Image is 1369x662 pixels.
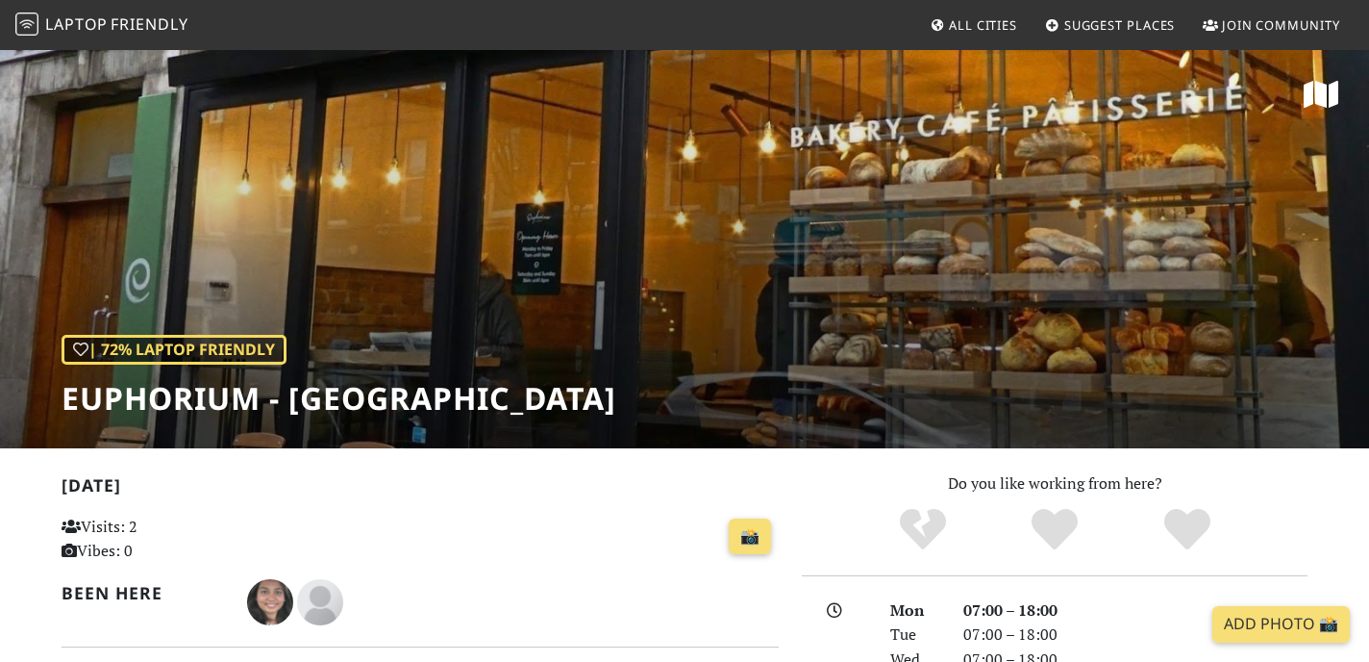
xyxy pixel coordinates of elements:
h2: Been here [62,583,224,603]
div: | 72% Laptop Friendly [62,335,286,366]
span: Nishi N [247,590,297,611]
span: All Cities [949,16,1017,34]
span: Amy H [297,590,343,611]
img: blank-535327c66bd565773addf3077783bbfce4b00ec00e9fd257753287c682c7fa38.png [297,579,343,625]
div: No [857,506,989,554]
span: Join Community [1222,16,1340,34]
img: 4372-nishi.jpg [247,579,293,625]
a: Suggest Places [1037,8,1183,42]
span: Laptop [45,13,108,35]
div: Definitely! [1121,506,1254,554]
a: LaptopFriendly LaptopFriendly [15,9,188,42]
div: 07:00 – 18:00 [952,598,1319,624]
a: Add Photo 📸 [1212,606,1350,643]
div: Mon [879,598,952,624]
span: Friendly [111,13,187,35]
div: Yes [988,506,1121,554]
p: Do you like working from here? [802,471,1307,496]
div: Tue [879,623,952,648]
div: 07:00 – 18:00 [952,623,1319,648]
a: All Cities [922,8,1025,42]
span: Suggest Places [1064,16,1176,34]
a: Join Community [1195,8,1348,42]
h1: Euphorium - [GEOGRAPHIC_DATA] [62,380,616,417]
h2: [DATE] [62,475,779,503]
p: Visits: 2 Vibes: 0 [62,515,286,564]
img: LaptopFriendly [15,13,38,36]
a: 📸 [729,519,771,555]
